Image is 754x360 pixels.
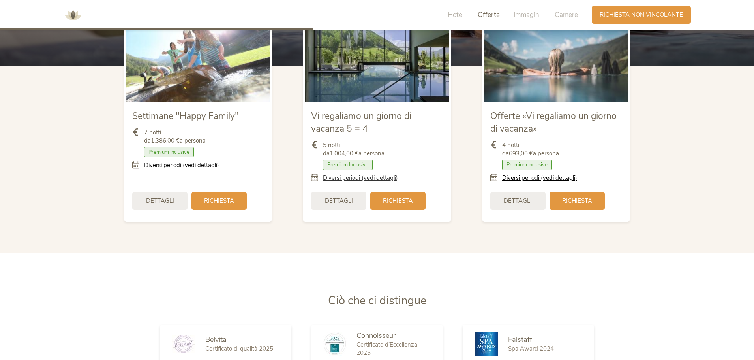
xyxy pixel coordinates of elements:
b: 1.004,00 € [330,149,358,157]
a: Diversi periodi (vedi dettagli) [144,161,219,170]
span: Premium Inclusive [323,160,373,170]
span: Dettagli [504,197,532,205]
span: Ciò che ci distingue [328,293,426,308]
span: 4 notti da a persona [502,141,559,158]
span: Connoisseur [356,331,396,340]
b: 1.386,00 € [151,137,180,145]
span: Falstaff [508,335,532,344]
span: Dettagli [146,197,174,205]
span: Premium Inclusive [502,160,552,170]
span: 7 notti da a persona [144,128,206,145]
span: Premium Inclusive [144,147,194,157]
img: Settimane "Happy Family" [126,21,270,102]
span: 5 notti da a persona [323,141,385,158]
span: Spa Award 2024 [508,345,554,352]
span: Certificato di qualità 2025 [205,345,273,352]
b: 693,00 € [509,149,533,157]
span: Hotel [448,10,464,19]
img: Offerte «Vi regaliamo un giorno di vacanza» [484,21,628,102]
span: Offerte «Vi regaliamo un giorno di vacanza» [490,110,617,135]
span: Dettagli [325,197,353,205]
img: Vi regaliamo un giorno di vacanza 5 = 4 [305,21,448,102]
img: Falstaff [475,332,498,356]
span: Vi regaliamo un giorno di vacanza 5 = 4 [311,110,411,135]
a: Diversi periodi (vedi dettagli) [502,174,577,182]
a: Diversi periodi (vedi dettagli) [323,174,398,182]
span: Richiesta non vincolante [600,11,683,19]
img: Belvita [172,335,195,353]
span: Offerte [478,10,500,19]
span: Immagini [514,10,541,19]
img: AMONTI & LUNARIS Wellnessresort [61,3,85,27]
span: Richiesta [562,197,592,205]
a: AMONTI & LUNARIS Wellnessresort [61,12,85,17]
span: Richiesta [383,197,413,205]
span: Richiesta [204,197,234,205]
span: Certificato d’Eccellenza 2025 [356,341,417,357]
img: Connoisseur [323,332,347,356]
span: Settimane "Happy Family" [132,110,239,122]
span: Belvita [205,335,227,344]
span: Camere [555,10,578,19]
